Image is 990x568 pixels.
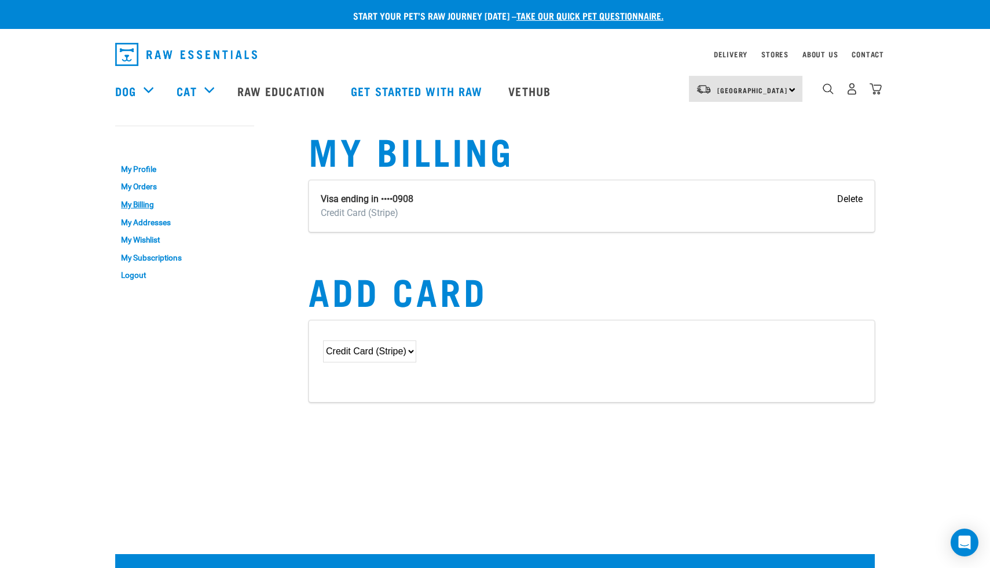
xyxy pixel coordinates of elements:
nav: dropdown navigation [106,38,884,71]
h1: Add Card [309,269,875,311]
a: Delivery [714,52,747,56]
img: home-icon@2x.png [870,83,882,95]
a: My Subscriptions [115,249,254,267]
img: Raw Essentials Logo [115,43,257,66]
a: About Us [802,52,838,56]
a: Cat [177,82,196,100]
a: Vethub [497,68,565,114]
img: user.png [846,83,858,95]
h1: My Billing [309,129,875,171]
a: Logout [115,266,254,284]
a: My Profile [115,160,254,178]
div: Open Intercom Messenger [951,529,978,556]
img: van-moving.png [696,84,712,94]
a: take our quick pet questionnaire. [516,13,663,18]
a: My Account [115,137,171,142]
img: home-icon-1@2x.png [823,83,834,94]
a: Raw Education [226,68,339,114]
strong: Visa ending in ••••0908 [321,193,413,204]
span: [GEOGRAPHIC_DATA] [717,88,787,92]
a: My Wishlist [115,231,254,249]
input: Delete [837,192,863,206]
a: My Orders [115,178,254,196]
a: Contact [852,52,884,56]
a: My Addresses [115,214,254,232]
div: Credit Card (Stripe) [321,206,413,220]
a: Dog [115,82,136,100]
a: Stores [761,52,789,56]
a: Get started with Raw [339,68,497,114]
a: My Billing [115,196,254,214]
